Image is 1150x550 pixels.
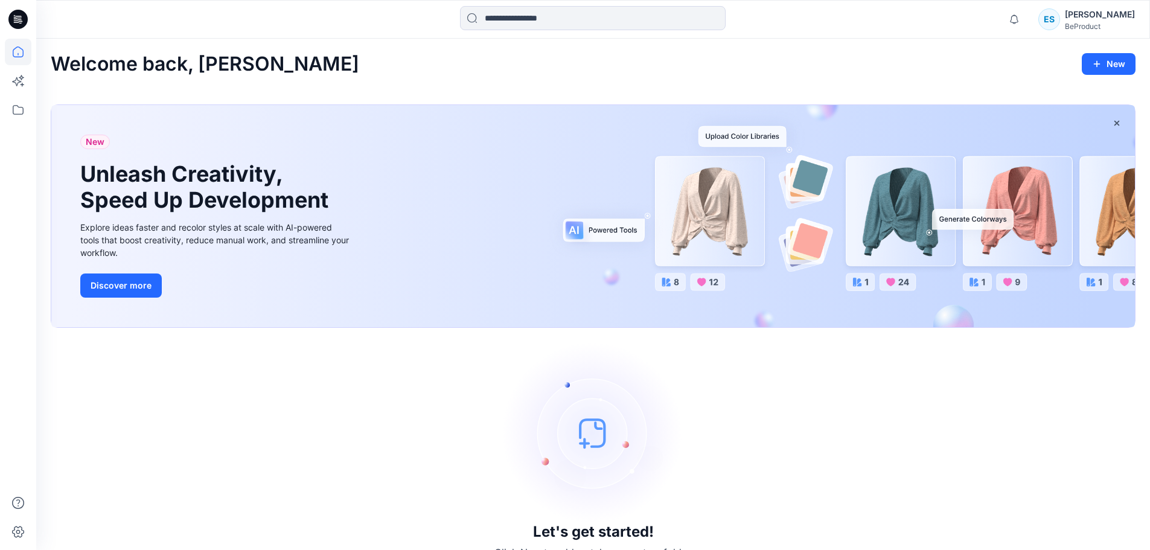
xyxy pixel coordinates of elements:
[1082,53,1136,75] button: New
[80,221,352,259] div: Explore ideas faster and recolor styles at scale with AI-powered tools that boost creativity, red...
[51,53,359,75] h2: Welcome back, [PERSON_NAME]
[533,523,654,540] h3: Let's get started!
[86,135,104,149] span: New
[1065,22,1135,31] div: BeProduct
[80,161,334,213] h1: Unleash Creativity, Speed Up Development
[503,342,684,523] img: empty-state-image.svg
[1065,7,1135,22] div: [PERSON_NAME]
[80,273,352,298] a: Discover more
[1038,8,1060,30] div: ES
[80,273,162,298] button: Discover more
